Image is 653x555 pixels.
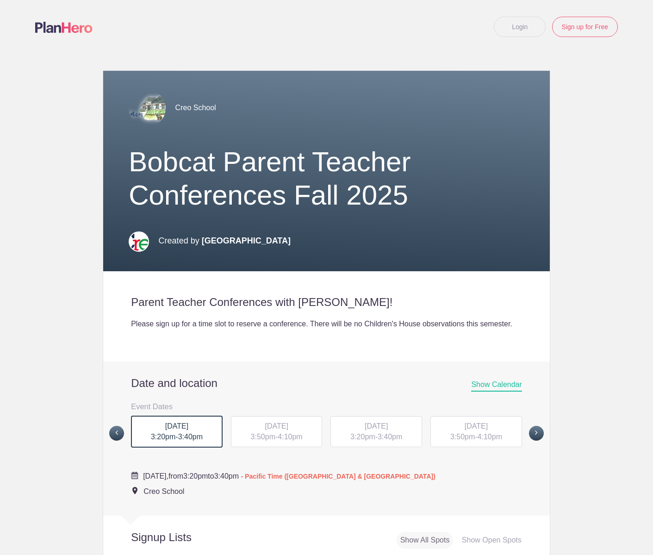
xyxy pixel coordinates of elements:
[350,433,375,441] span: 3:20pm
[131,415,223,449] button: [DATE] 3:20pm-3:40pm
[397,532,454,549] div: Show All Spots
[183,472,208,480] span: 3:20pm
[430,416,522,448] button: [DATE] 3:50pm-4:10pm
[330,416,423,448] button: [DATE] 3:20pm-3:40pm
[129,89,524,127] div: Creo School
[143,487,184,495] span: Creo School
[365,422,388,430] span: [DATE]
[131,376,522,390] h2: Date and location
[131,318,522,330] div: Please sign up for a time slot to reserve a conference. There will be no Children's House observa...
[494,17,546,37] a: Login
[251,433,275,441] span: 3:50pm
[129,145,524,212] h1: Bobcat Parent Teacher Conferences Fall 2025
[471,380,522,392] span: Show Calendar
[230,416,323,448] button: [DATE] 3:50pm-4:10pm
[378,433,402,441] span: 3:40pm
[330,416,422,448] div: -
[430,416,522,448] div: -
[178,433,203,441] span: 3:40pm
[131,472,138,479] img: Cal purple
[159,231,291,251] p: Created by
[450,433,475,441] span: 3:50pm
[165,422,188,430] span: [DATE]
[202,236,291,245] span: [GEOGRAPHIC_DATA]
[131,295,522,309] h2: Parent Teacher Conferences with [PERSON_NAME]!
[143,472,435,480] span: from to
[35,22,93,33] img: Logo main planhero
[132,487,137,494] img: Event location
[103,530,252,544] h2: Signup Lists
[129,90,166,127] img: Creo house 07 1
[131,416,223,448] div: -
[552,17,618,37] a: Sign up for Free
[278,433,302,441] span: 4:10pm
[129,231,149,252] img: Creo
[465,422,488,430] span: [DATE]
[131,399,522,413] h3: Event Dates
[458,532,525,549] div: Show Open Spots
[214,472,239,480] span: 3:40pm
[143,472,168,480] span: [DATE],
[151,433,175,441] span: 3:20pm
[241,473,435,480] span: - Pacific Time ([GEOGRAPHIC_DATA] & [GEOGRAPHIC_DATA])
[231,416,323,448] div: -
[478,433,502,441] span: 4:10pm
[265,422,288,430] span: [DATE]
